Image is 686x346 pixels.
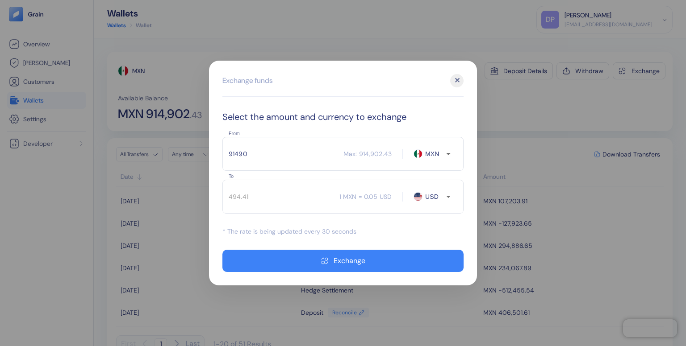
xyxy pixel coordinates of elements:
[229,130,240,137] label: From
[334,257,365,264] div: Exchange
[442,148,455,160] button: Open
[450,74,464,87] div: ✕
[442,190,455,203] button: Open
[222,75,272,86] div: Exchange funds
[222,227,464,236] div: * The rate is being updated every 30 seconds
[222,110,464,124] div: Select the amount and currency to exchange
[229,173,234,180] label: To
[339,192,392,201] div: 1 MXN = 0.05 USD
[343,149,392,158] div: Max: 914,902.43
[623,319,677,337] iframe: Chatra live chat
[222,250,464,272] button: Exchange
